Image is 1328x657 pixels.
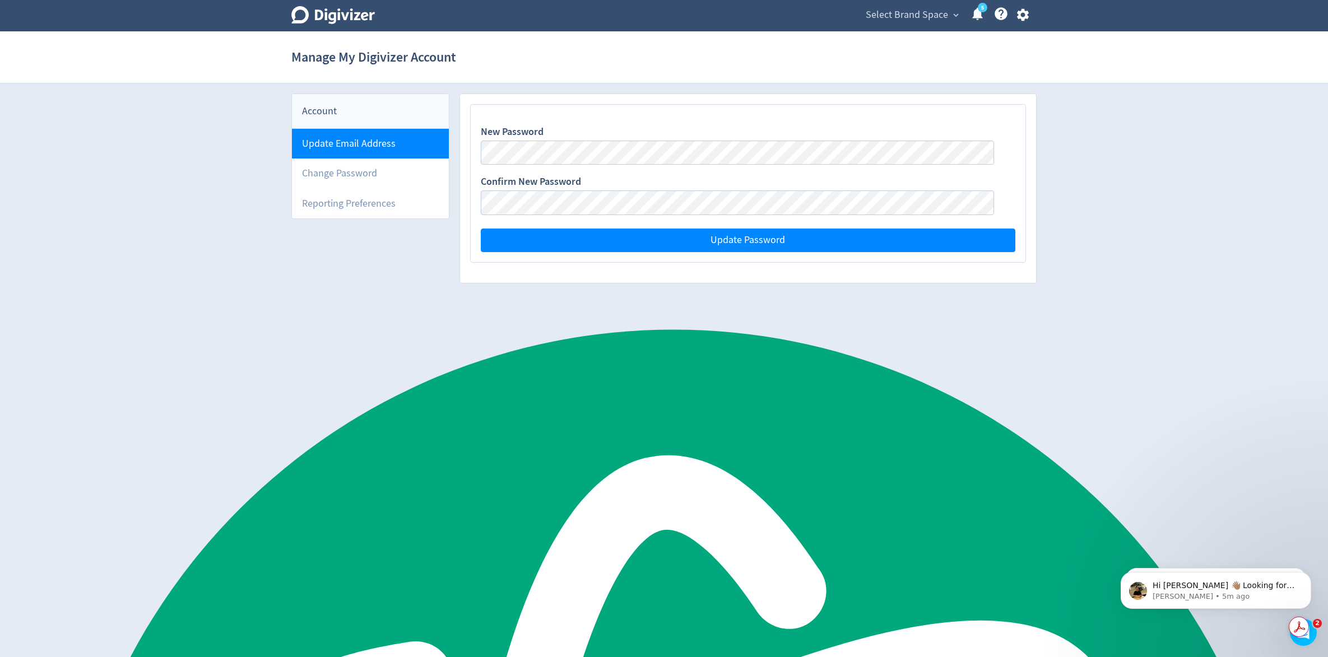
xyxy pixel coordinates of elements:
[292,159,449,188] a: Change Password
[866,6,948,24] span: Select Brand Space
[291,39,456,75] h1: Manage My Digivizer Account
[1104,548,1328,627] iframe: Intercom notifications message
[481,229,1015,252] button: Update Password
[292,189,449,218] a: Reporting Preferences
[951,10,961,20] span: expand_more
[481,175,581,190] label: Confirm New Password
[978,3,987,12] a: 5
[292,94,449,129] div: Account
[981,4,984,12] text: 5
[862,6,962,24] button: Select Brand Space
[292,129,449,159] a: Update Email Address
[711,235,785,245] span: Update Password
[481,125,544,141] label: New Password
